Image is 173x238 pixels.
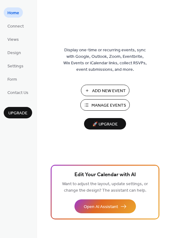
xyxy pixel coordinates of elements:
[74,199,136,213] button: Open AI Assistant
[8,110,27,117] span: Upgrade
[7,76,17,83] span: Form
[7,50,21,56] span: Design
[7,10,19,16] span: Home
[7,63,23,70] span: Settings
[7,36,19,43] span: Views
[4,74,21,84] a: Form
[4,7,23,18] a: Home
[4,21,27,31] a: Connect
[4,61,27,71] a: Settings
[84,118,126,130] button: 🚀 Upgrade
[4,87,32,97] a: Contact Us
[7,90,28,96] span: Contact Us
[63,47,147,73] span: Display one-time or recurring events, sync with Google, Outlook, Zoom, Eventbrite, Wix Events or ...
[62,180,148,195] span: Want to adjust the layout, update settings, or change the design? The assistant can help.
[7,23,24,30] span: Connect
[84,204,118,210] span: Open AI Assistant
[4,34,23,44] a: Views
[91,102,126,109] span: Manage Events
[92,88,126,94] span: Add New Event
[88,120,122,129] span: 🚀 Upgrade
[80,99,130,111] button: Manage Events
[81,85,129,96] button: Add New Event
[74,171,136,179] span: Edit Your Calendar with AI
[4,47,25,57] a: Design
[4,107,32,118] button: Upgrade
